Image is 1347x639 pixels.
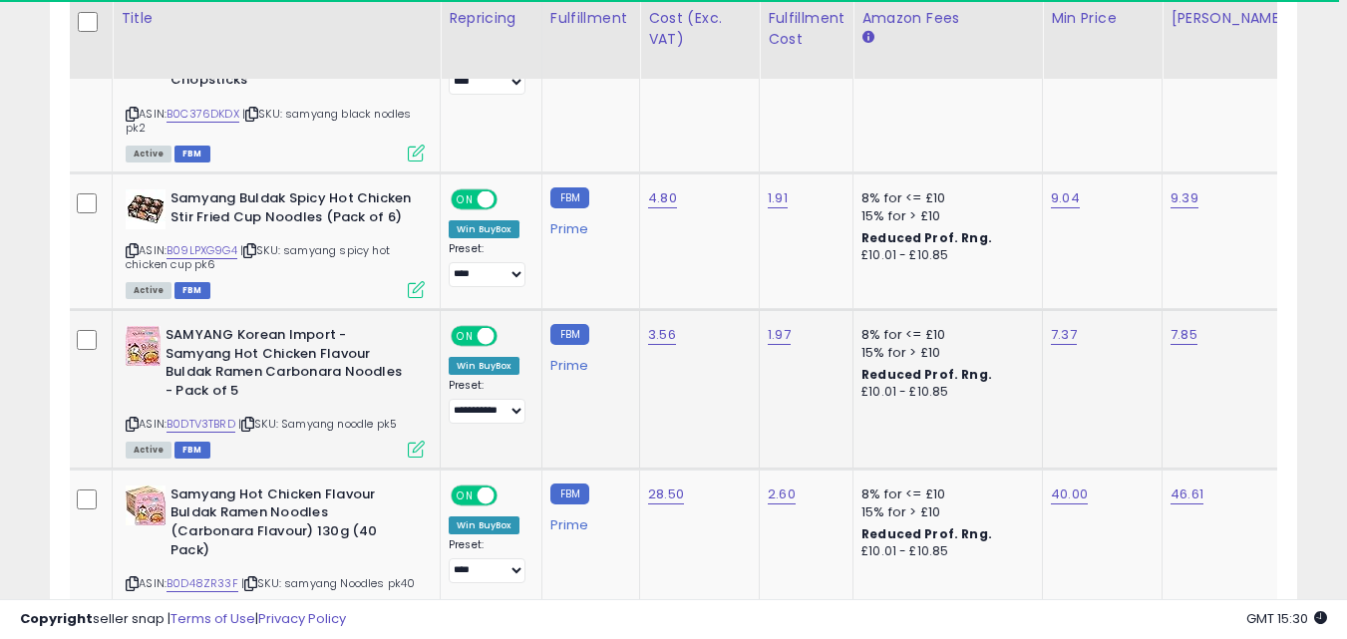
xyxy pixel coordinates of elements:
div: Preset: [449,538,526,583]
img: 51DNMI67J9L._SL40_.jpg [126,189,166,229]
a: B0D48ZR33F [167,575,238,592]
a: 1.91 [768,188,788,208]
div: 8% for <= £10 [861,485,1027,503]
a: 9.39 [1171,188,1198,208]
b: Reduced Prof. Rng. [861,525,992,542]
div: 8% for <= £10 [861,189,1027,207]
a: 3.56 [648,325,676,345]
small: FBM [550,483,589,504]
a: Privacy Policy [258,609,346,628]
a: B0C376DKDX [167,106,239,123]
span: All listings currently available for purchase on Amazon [126,282,171,299]
a: 46.61 [1171,484,1203,504]
div: Cost (Exc. VAT) [648,8,751,50]
span: 2025-10-13 15:30 GMT [1246,609,1327,628]
img: 51voZtjLkKL._SL40_.jpg [126,485,166,525]
div: Preset: [449,242,526,287]
div: Min Price [1051,8,1154,29]
div: Title [121,8,432,29]
a: 1.97 [768,325,791,345]
div: £10.01 - £10.85 [861,384,1027,401]
strong: Copyright [20,609,93,628]
b: Reduced Prof. Rng. [861,366,992,383]
div: 15% for > £10 [861,344,1027,362]
span: OFF [495,328,526,345]
div: Preset: [449,379,526,424]
a: 4.80 [648,188,677,208]
b: SAMYANG Korean Import - Samyang Hot Chicken Flavour Buldak Ramen Carbonara Noodles - Pack of 5 [166,326,408,405]
small: FBM [550,187,589,208]
span: | SKU: samyang spicy hot chicken cup pk6 [126,242,390,272]
div: Amazon Fees [861,8,1034,29]
div: Prime [550,509,624,533]
a: 40.00 [1051,484,1088,504]
span: OFF [495,191,526,208]
div: [PERSON_NAME] [1171,8,1289,29]
span: ON [453,191,478,208]
div: ASIN: [126,326,425,456]
span: FBM [174,282,210,299]
span: | SKU: Samyang noodle pk5 [238,416,397,432]
a: 7.85 [1171,325,1197,345]
b: Reduced Prof. Rng. [861,229,992,246]
span: ON [453,328,478,345]
div: Win BuyBox [449,516,519,534]
span: All listings currently available for purchase on Amazon [126,146,171,162]
div: 15% for > £10 [861,503,1027,521]
a: B09LPXG9G4 [167,242,237,259]
div: Prime [550,350,624,374]
a: 2.60 [768,484,796,504]
div: £10.01 - £10.85 [861,543,1027,560]
small: Amazon Fees. [861,29,873,47]
div: Prime [550,213,624,237]
div: £10.01 - £10.85 [861,247,1027,264]
div: seller snap | | [20,610,346,629]
div: Win BuyBox [449,357,519,375]
a: 7.37 [1051,325,1077,345]
b: Samyang Hot Chicken Flavour Buldak Ramen Noodles (Carbonara Flavour) 130g (40 Pack) [170,485,413,564]
div: 15% for > £10 [861,207,1027,225]
a: 9.04 [1051,188,1080,208]
span: FBM [174,146,210,162]
div: Fulfillment [550,8,631,29]
span: | SKU: samyang Noodles pk40 [241,575,416,591]
span: OFF [495,486,526,503]
b: Samyang Buldak Spicy Hot Chicken Stir Fried Cup Noodles (Pack of 6) [170,189,413,231]
span: FBM [174,442,210,459]
span: ON [453,486,478,503]
a: B0DTV3TBRD [167,416,235,433]
div: Win BuyBox [449,220,519,238]
a: Terms of Use [170,609,255,628]
div: 8% for <= £10 [861,326,1027,344]
img: 51FlFL5Hy8L._SL40_.jpg [126,326,161,366]
div: Repricing [449,8,533,29]
span: All listings currently available for purchase on Amazon [126,442,171,459]
div: ASIN: [126,189,425,296]
div: Fulfillment Cost [768,8,844,50]
a: 28.50 [648,484,684,504]
small: FBM [550,324,589,345]
span: | SKU: samyang black nodles pk2 [126,106,412,136]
